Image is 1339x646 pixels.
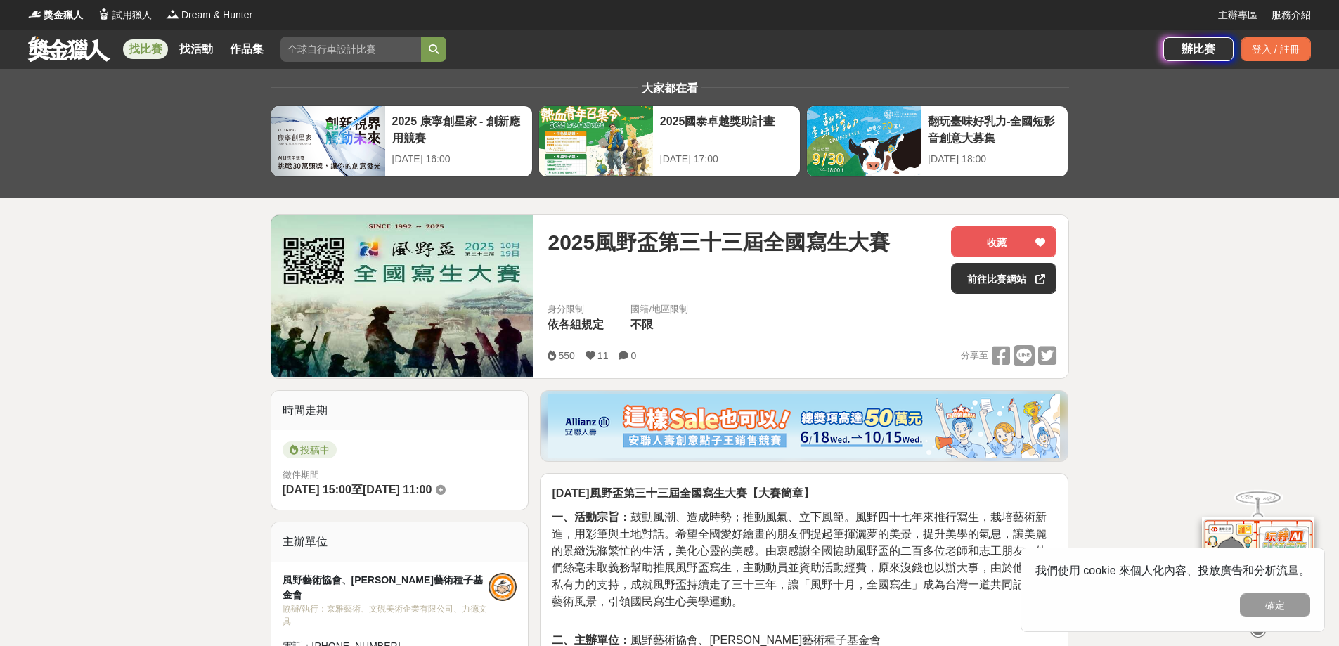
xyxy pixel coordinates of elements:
div: 主辦單位 [271,522,529,562]
div: 身分限制 [548,302,607,316]
div: 翻玩臺味好乳力-全國短影音創意大募集 [928,113,1061,145]
div: 登入 / 註冊 [1241,37,1311,61]
span: 徵件期間 [283,470,319,480]
a: 服務介紹 [1272,8,1311,22]
a: 2025 康寧創星家 - 創新應用競賽[DATE] 16:00 [271,105,533,177]
span: 獎金獵人 [44,8,83,22]
div: 風野藝術協會、[PERSON_NAME]藝術種子基金會 [283,573,489,602]
a: 主辦專區 [1218,8,1257,22]
span: [DATE] 11:00 [363,484,432,496]
span: 0 [630,350,636,361]
span: 我們使用 cookie 來個人化內容、投放廣告和分析流量。 [1035,564,1310,576]
span: 鼓動風潮、造成時勢；推動風氣、立下風範。風野四十七年來推行寫生，栽培藝術新進，用彩筆與土地對話。希望全國愛好繪畫的朋友們提起筆揮灑夢的美景，提升美學的氣息，讓美麗的景緻洗滌繁忙的生活，美化心靈的... [552,511,1047,607]
img: Logo [28,7,42,21]
div: 2025國泰卓越獎助計畫 [660,113,793,145]
span: 11 [597,350,609,361]
span: 至 [351,484,363,496]
span: 分享至 [961,345,988,366]
a: 找比賽 [123,39,168,59]
a: Logo獎金獵人 [28,8,83,22]
a: Logo試用獵人 [97,8,152,22]
span: 不限 [630,318,653,330]
a: 辦比賽 [1163,37,1234,61]
div: [DATE] 16:00 [392,152,525,167]
a: 翻玩臺味好乳力-全國短影音創意大募集[DATE] 18:00 [806,105,1068,177]
input: 全球自行車設計比賽 [280,37,421,62]
a: 2025國泰卓越獎助計畫[DATE] 17:00 [538,105,801,177]
img: Logo [97,7,111,21]
div: 國籍/地區限制 [630,302,688,316]
a: 作品集 [224,39,269,59]
strong: 一、活動宗旨： [552,511,630,523]
div: [DATE] 18:00 [928,152,1061,167]
strong: 二、主辦單位： [552,634,630,646]
img: Logo [166,7,180,21]
div: 協辦/執行： 京雅藝術、文硯美術企業有限公司、力德文具 [283,602,489,628]
span: 大家都在看 [638,82,701,94]
a: 前往比賽網站 [951,263,1056,294]
span: 550 [558,350,574,361]
span: 風野藝術協會、[PERSON_NAME]藝術種子基金會 [552,634,881,646]
span: 依各組規定 [548,318,604,330]
button: 確定 [1240,593,1310,617]
img: Cover Image [271,215,534,377]
span: 試用獵人 [112,8,152,22]
strong: [DATE]風野盃第三十三屆全國寫生大賽【大賽簡章】 [552,487,814,499]
span: Dream & Hunter [181,8,252,22]
div: 時間走期 [271,391,529,430]
button: 收藏 [951,226,1056,257]
img: d2146d9a-e6f6-4337-9592-8cefde37ba6b.png [1202,516,1314,609]
span: 2025風野盃第三十三屆全國寫生大賽 [548,226,890,258]
a: LogoDream & Hunter [166,8,252,22]
a: 找活動 [174,39,219,59]
span: 投稿中 [283,441,337,458]
img: dcc59076-91c0-4acb-9c6b-a1d413182f46.png [548,394,1060,458]
span: [DATE] 15:00 [283,484,351,496]
div: 2025 康寧創星家 - 創新應用競賽 [392,113,525,145]
div: [DATE] 17:00 [660,152,793,167]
